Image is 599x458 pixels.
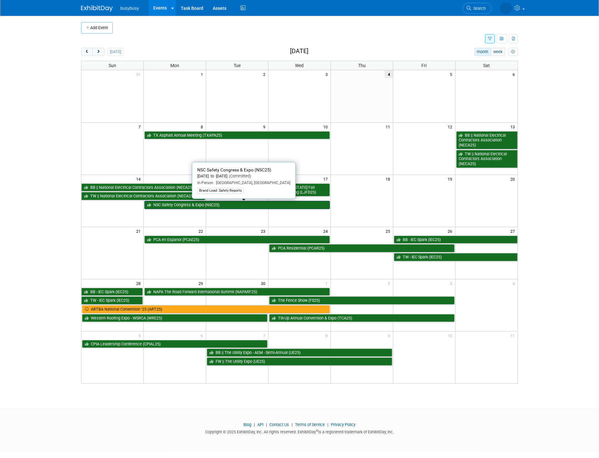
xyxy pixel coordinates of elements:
div: Brand Lead: Safety Reports [197,188,244,194]
span: Sun [109,63,116,68]
span: 24 [323,227,331,235]
span: | [290,422,294,427]
span: 12 [447,123,455,131]
a: API [257,422,263,427]
span: 17 [323,175,331,183]
span: 14 [136,175,143,183]
a: BB - IEC Spark (IEC25) [81,288,143,296]
span: 9 [262,123,268,131]
span: 19 [447,175,455,183]
span: 7 [262,331,268,339]
span: 4 [512,279,518,287]
h2: [DATE] [290,48,308,55]
a: PCA Residential (PCAR25) [269,244,455,252]
a: NSC Safety Congress & Expo (NSC25) [144,201,330,209]
span: 26 [447,227,455,235]
span: 10 [447,331,455,339]
span: NSC Safety Congress & Expo (NSC25) [197,167,271,172]
span: Tue [234,63,241,68]
span: 18 [385,175,393,183]
span: | [326,422,330,427]
span: 28 [136,279,143,287]
i: Personalize Calendar [511,50,515,54]
a: BB - IEC Spark (IEC25) [394,236,518,244]
span: In-Person [197,181,213,185]
button: prev [81,48,93,56]
span: Thu [358,63,366,68]
span: 2 [262,70,268,78]
span: 4 [385,70,393,78]
a: TX Asphalt Annual Meeting (TXAPA25) [144,131,330,139]
span: 7 [138,123,143,131]
a: Western Roofing Expo - WSRCA (WRE25) [82,314,268,322]
span: Sat [483,63,490,68]
span: 1 [200,70,206,78]
a: BB || National Electrical Contractors Association (NECA25) [456,131,518,149]
span: Fri [422,63,427,68]
span: Wed [295,63,304,68]
span: 6 [512,70,518,78]
span: 30 [260,279,268,287]
span: 25 [385,227,393,235]
button: month [474,48,491,56]
a: TW - IEC Spark (IEC25) [81,296,143,305]
span: 29 [198,279,206,287]
span: Search [471,6,486,11]
a: Privacy Policy [331,422,356,427]
div: [DATE] to [DATE] [197,174,290,179]
a: Terms of Service [295,422,325,427]
span: 31 [136,70,143,78]
span: 2 [387,279,393,287]
span: 11 [510,331,518,339]
a: FW || The Utility Expo (UE25) [207,357,392,366]
span: 22 [198,227,206,235]
span: | [252,422,256,427]
a: ARTBA National Convention ’25 (ART25) [82,305,330,313]
button: week [491,48,505,56]
a: NAPA The Road Forward International Summit (NAPARF25) [144,288,330,296]
a: LICA [US_STATE] Fall Dinner Meeting (LJFD25) [269,183,330,196]
a: Contact Us [269,422,289,427]
a: Search [463,3,492,14]
span: 13 [510,123,518,131]
a: Tilt-Up Annual Convention & Expo (TCA25) [269,314,455,322]
a: TW || National Electrical Contractors Association (NECA25) [456,150,518,168]
a: TW - IEC Spark (IEC25) [394,253,518,261]
span: 23 [260,227,268,235]
a: PCA en Espanol (PCAE25) [144,236,330,244]
a: BB || National Electrical Contractors Association (NECA25) [81,183,205,192]
span: (Committed) [227,174,251,178]
span: | [264,422,268,427]
span: 5 [450,70,455,78]
span: 20 [510,175,518,183]
span: 11 [385,123,393,131]
span: 8 [200,123,206,131]
button: Add Event [81,22,113,34]
span: 3 [450,279,455,287]
a: CPIA Leadership Conference (CPIAL25) [82,340,268,348]
span: [GEOGRAPHIC_DATA], [GEOGRAPHIC_DATA] [213,181,290,185]
span: Mon [170,63,179,68]
span: busybusy [120,6,139,11]
span: 1 [325,279,331,287]
span: 8 [325,331,331,339]
button: [DATE] [107,48,124,56]
span: 21 [136,227,143,235]
span: 10 [323,123,331,131]
span: 3 [325,70,331,78]
span: 9 [387,331,393,339]
sup: ® [316,429,318,432]
a: TW || National Electrical Contractors Association (NECA25) [81,192,205,200]
img: Braden Gillespie [500,2,512,14]
a: Blog [243,422,251,427]
img: ExhibitDay [81,5,113,12]
a: BB || The Utility Expo - AEM - Semi-Annual (UE25) [207,349,392,357]
a: The Fence Show (FS25) [269,296,455,305]
button: myCustomButton [508,48,518,56]
span: 6 [200,331,206,339]
span: 27 [510,227,518,235]
button: next [92,48,104,56]
span: 5 [138,331,143,339]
